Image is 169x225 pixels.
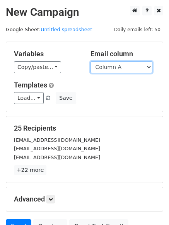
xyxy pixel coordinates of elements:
h5: Email column [90,50,155,58]
a: Untitled spreadsheet [41,27,92,32]
h5: 25 Recipients [14,124,155,133]
small: [EMAIL_ADDRESS][DOMAIN_NAME] [14,154,100,160]
a: Templates [14,81,47,89]
small: [EMAIL_ADDRESS][DOMAIN_NAME] [14,146,100,151]
button: Save [56,92,76,104]
h5: Advanced [14,195,155,203]
a: Copy/paste... [14,61,61,73]
a: +22 more [14,165,46,175]
span: Daily emails left: 50 [111,25,163,34]
h2: New Campaign [6,6,163,19]
h5: Variables [14,50,79,58]
small: [EMAIL_ADDRESS][DOMAIN_NAME] [14,137,100,143]
a: Load... [14,92,44,104]
iframe: Chat Widget [130,188,169,225]
a: Daily emails left: 50 [111,27,163,32]
small: Google Sheet: [6,27,92,32]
